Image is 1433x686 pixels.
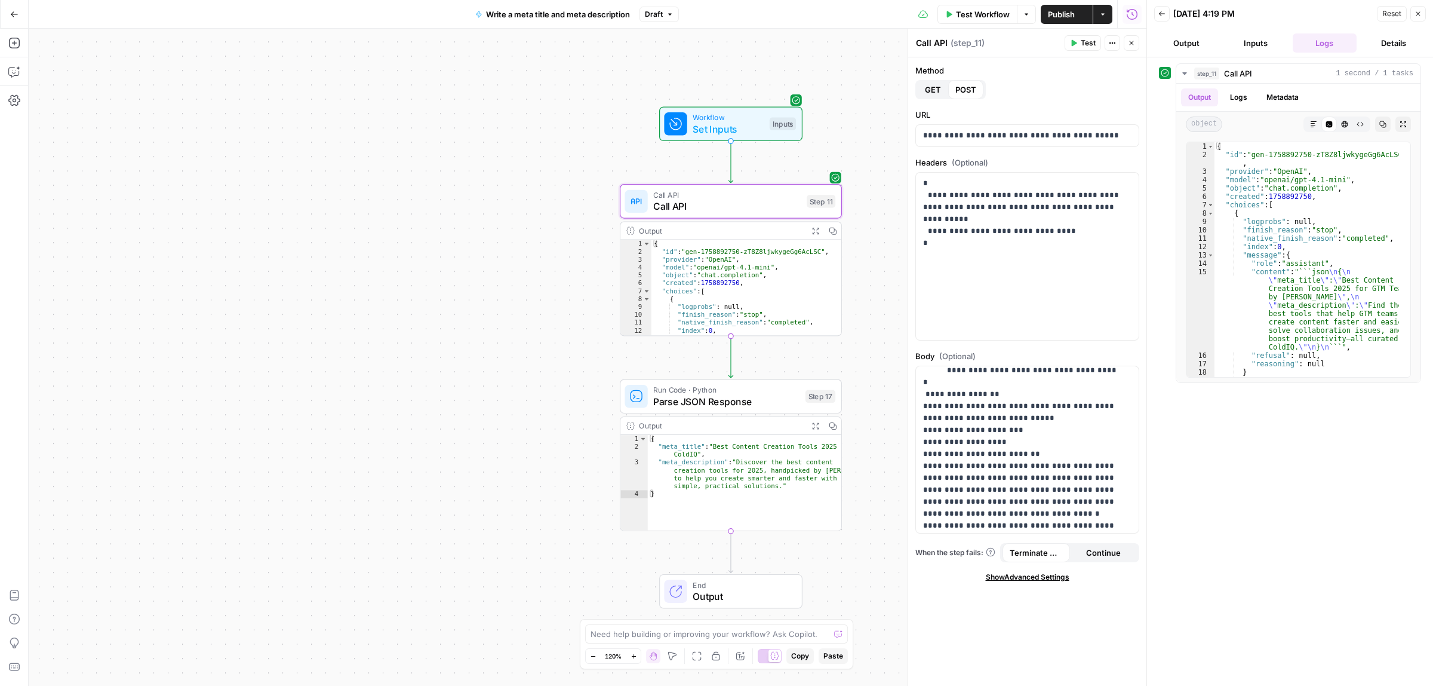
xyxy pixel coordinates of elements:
[620,335,651,342] div: 13
[1361,33,1426,53] button: Details
[1186,192,1214,201] div: 6
[620,287,651,295] div: 7
[620,272,651,280] div: 5
[620,107,842,142] div: WorkflowSet InputsInputs
[1186,243,1214,251] div: 12
[1086,547,1121,559] span: Continue
[1186,234,1214,243] div: 11
[1186,251,1214,259] div: 13
[620,256,651,264] div: 3
[642,295,650,303] span: Toggle code folding, rows 8 through 19
[620,491,648,498] div: 4
[642,287,650,295] span: Toggle code folding, rows 7 through 20
[653,384,799,396] span: Run Code · Python
[819,648,848,664] button: Paste
[620,264,651,271] div: 4
[1154,33,1219,53] button: Output
[956,8,1010,20] span: Test Workflow
[1186,368,1214,376] div: 18
[620,327,651,335] div: 12
[728,142,733,183] g: Edge from start to step_11
[951,37,985,49] span: ( step_11 )
[620,443,648,458] div: 2
[1186,151,1214,167] div: 2
[1186,218,1214,226] div: 9
[620,435,648,443] div: 1
[823,651,843,661] span: Paste
[620,379,842,531] div: Run Code · PythonParse JSON ResponseStep 17Output{ "meta_title":"Best Content Creation Tools 2025...
[620,319,651,327] div: 11
[1259,88,1306,106] button: Metadata
[937,5,1017,24] button: Test Workflow
[916,37,948,49] textarea: Call API
[728,336,733,378] g: Edge from step_11 to step_17
[1207,251,1214,259] span: Toggle code folding, rows 13 through 18
[986,572,1069,583] span: Show Advanced Settings
[915,109,1139,121] label: URL
[918,80,948,99] button: GET
[1186,351,1214,360] div: 16
[728,531,733,572] g: Edge from step_17 to end
[1176,64,1420,83] button: 1 second / 1 tasks
[1336,68,1413,79] span: 1 second / 1 tasks
[786,648,814,664] button: Copy
[939,350,976,362] span: (Optional)
[620,459,648,491] div: 3
[1186,167,1214,176] div: 3
[1081,38,1096,48] span: Test
[620,280,651,287] div: 6
[1181,88,1218,106] button: Output
[639,225,802,237] div: Output
[620,574,842,609] div: EndOutput
[620,303,651,311] div: 9
[1186,360,1214,368] div: 17
[1207,201,1214,209] span: Toggle code folding, rows 7 through 20
[639,420,802,431] div: Output
[1293,33,1357,53] button: Logs
[693,122,764,136] span: Set Inputs
[915,547,995,558] a: When the step fails:
[807,195,835,208] div: Step 11
[1186,226,1214,234] div: 10
[915,350,1139,362] label: Body
[1186,376,1214,385] div: 19
[645,9,663,20] span: Draft
[1186,201,1214,209] div: 7
[468,5,637,24] button: Write a meta title and meta description
[1186,184,1214,192] div: 5
[1377,6,1407,22] button: Reset
[791,651,809,661] span: Copy
[653,394,799,409] span: Parse JSON Response
[1176,84,1420,382] div: 1 second / 1 tasks
[693,579,790,590] span: End
[653,199,801,213] span: Call API
[1207,209,1214,218] span: Toggle code folding, rows 8 through 19
[1223,33,1288,53] button: Inputs
[1207,142,1214,151] span: Toggle code folding, rows 1 through 26
[1070,543,1137,562] button: Continue
[770,118,796,131] div: Inputs
[915,157,1139,169] label: Headers
[620,248,651,256] div: 2
[1065,35,1101,51] button: Test
[1186,209,1214,218] div: 8
[1186,176,1214,184] div: 4
[1186,259,1214,268] div: 14
[1010,547,1063,559] span: Terminate Workflow
[642,240,650,248] span: Toggle code folding, rows 1 through 26
[620,295,651,303] div: 8
[1194,68,1219,79] span: step_11
[620,311,651,319] div: 10
[1382,8,1401,19] span: Reset
[653,189,801,201] span: Call API
[486,8,630,20] span: Write a meta title and meta description
[605,651,622,661] span: 120%
[1186,268,1214,351] div: 15
[639,7,679,22] button: Draft
[693,112,764,123] span: Workflow
[1048,8,1075,20] span: Publish
[620,240,651,248] div: 1
[693,589,790,604] span: Output
[952,157,988,169] span: (Optional)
